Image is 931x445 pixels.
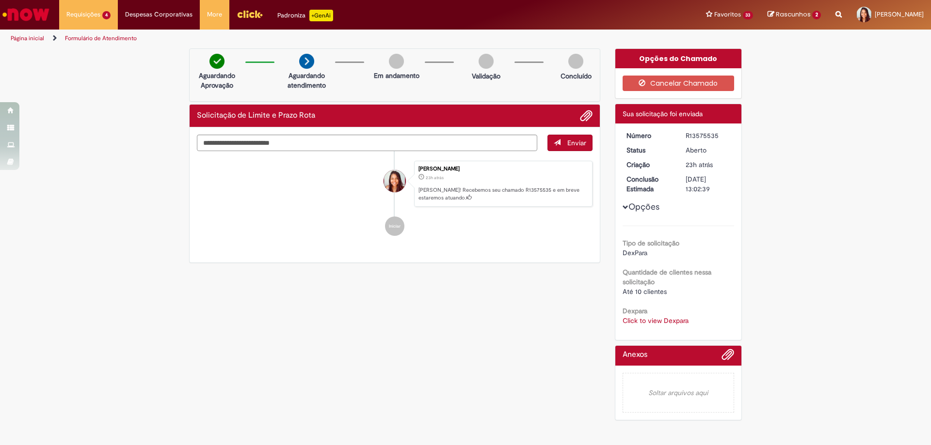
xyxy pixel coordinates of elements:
span: Rascunhos [776,10,811,19]
p: +GenAi [309,10,333,21]
span: DexPara [623,248,647,257]
span: 4 [102,11,111,19]
span: 33 [743,11,754,19]
div: Opções do Chamado [615,49,742,68]
button: Adicionar anexos [722,348,734,366]
div: Padroniza [277,10,333,21]
span: 23h atrás [426,175,444,181]
b: Dexpara [623,307,647,315]
h2: Anexos [623,351,647,359]
span: Favoritos [714,10,741,19]
ul: Histórico de tíquete [197,151,593,246]
span: Até 10 clientes [623,287,667,296]
p: [PERSON_NAME]! Recebemos seu chamado R13575535 e em breve estaremos atuando. [418,186,587,201]
img: img-circle-grey.png [389,54,404,69]
img: img-circle-grey.png [479,54,494,69]
h2: Solicitação de Limite e Prazo Rota Histórico de tíquete [197,111,315,120]
textarea: Digite sua mensagem aqui... [197,135,537,151]
a: Página inicial [11,34,44,42]
p: Concluído [561,71,592,81]
span: [PERSON_NAME] [875,10,924,18]
span: 23h atrás [686,160,713,169]
span: Despesas Corporativas [125,10,193,19]
p: Aguardando Aprovação [193,71,241,90]
span: Enviar [567,138,586,147]
div: [DATE] 13:02:39 [686,174,731,194]
a: Rascunhos [768,10,821,19]
img: check-circle-green.png [209,54,225,69]
ul: Trilhas de página [7,30,613,47]
a: Click to view Dexpara [623,316,689,325]
p: Aguardando atendimento [283,71,330,90]
button: Cancelar Chamado [623,76,735,91]
div: Aberto [686,145,731,155]
dt: Conclusão Estimada [619,174,679,194]
img: ServiceNow [1,5,51,24]
b: Quantidade de clientes nessa solicitação [623,268,711,286]
b: Tipo de solicitação [623,239,679,247]
button: Enviar [547,135,593,151]
time: 29/09/2025 10:02:33 [426,175,444,181]
p: Validação [472,71,500,81]
div: [PERSON_NAME] [418,166,587,172]
button: Adicionar anexos [580,109,593,122]
dt: Criação [619,160,679,169]
em: Soltar arquivos aqui [623,373,735,413]
a: Formulário de Atendimento [65,34,137,42]
span: Sua solicitação foi enviada [623,109,703,118]
time: 29/09/2025 10:02:33 [686,160,713,169]
dt: Status [619,145,679,155]
p: Em andamento [374,71,419,80]
span: 2 [812,11,821,19]
div: 29/09/2025 10:02:33 [686,160,731,169]
div: R13575535 [686,131,731,140]
dt: Número [619,131,679,140]
div: Laura Da Silva Tobias [384,170,406,192]
img: click_logo_yellow_360x200.png [237,7,263,21]
li: Laura Da Silva Tobias [197,161,593,207]
img: img-circle-grey.png [568,54,583,69]
img: arrow-next.png [299,54,314,69]
span: Requisições [66,10,100,19]
span: More [207,10,222,19]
